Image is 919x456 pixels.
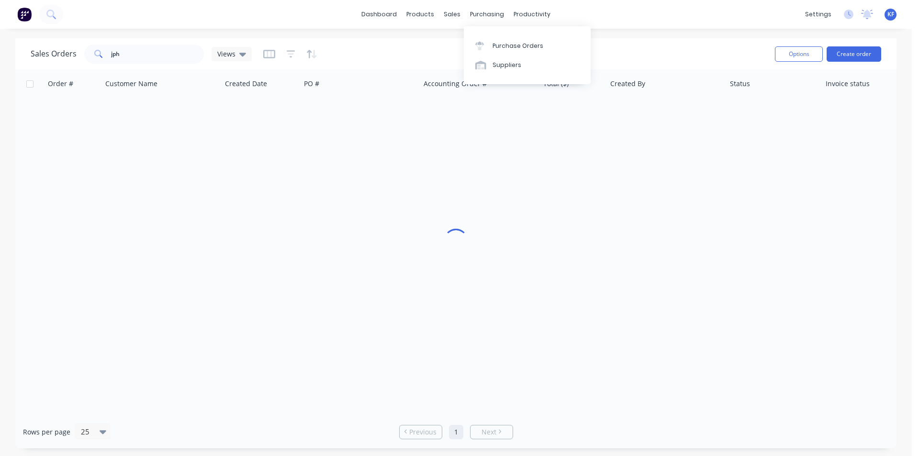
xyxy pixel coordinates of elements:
[800,7,836,22] div: settings
[402,7,439,22] div: products
[304,79,319,89] div: PO #
[395,425,517,439] ul: Pagination
[826,79,870,89] div: Invoice status
[493,61,521,69] div: Suppliers
[730,79,750,89] div: Status
[509,7,555,22] div: productivity
[105,79,157,89] div: Customer Name
[111,44,204,64] input: Search...
[357,7,402,22] a: dashboard
[217,49,235,59] span: Views
[471,427,513,437] a: Next page
[464,36,591,55] a: Purchase Orders
[493,42,543,50] div: Purchase Orders
[449,425,463,439] a: Page 1 is your current page
[424,79,487,89] div: Accounting Order #
[887,10,894,19] span: KF
[409,427,437,437] span: Previous
[465,7,509,22] div: purchasing
[48,79,73,89] div: Order #
[17,7,32,22] img: Factory
[225,79,267,89] div: Created Date
[610,79,645,89] div: Created By
[439,7,465,22] div: sales
[482,427,496,437] span: Next
[775,46,823,62] button: Options
[400,427,442,437] a: Previous page
[827,46,881,62] button: Create order
[31,49,77,58] h1: Sales Orders
[23,427,70,437] span: Rows per page
[464,56,591,75] a: Suppliers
